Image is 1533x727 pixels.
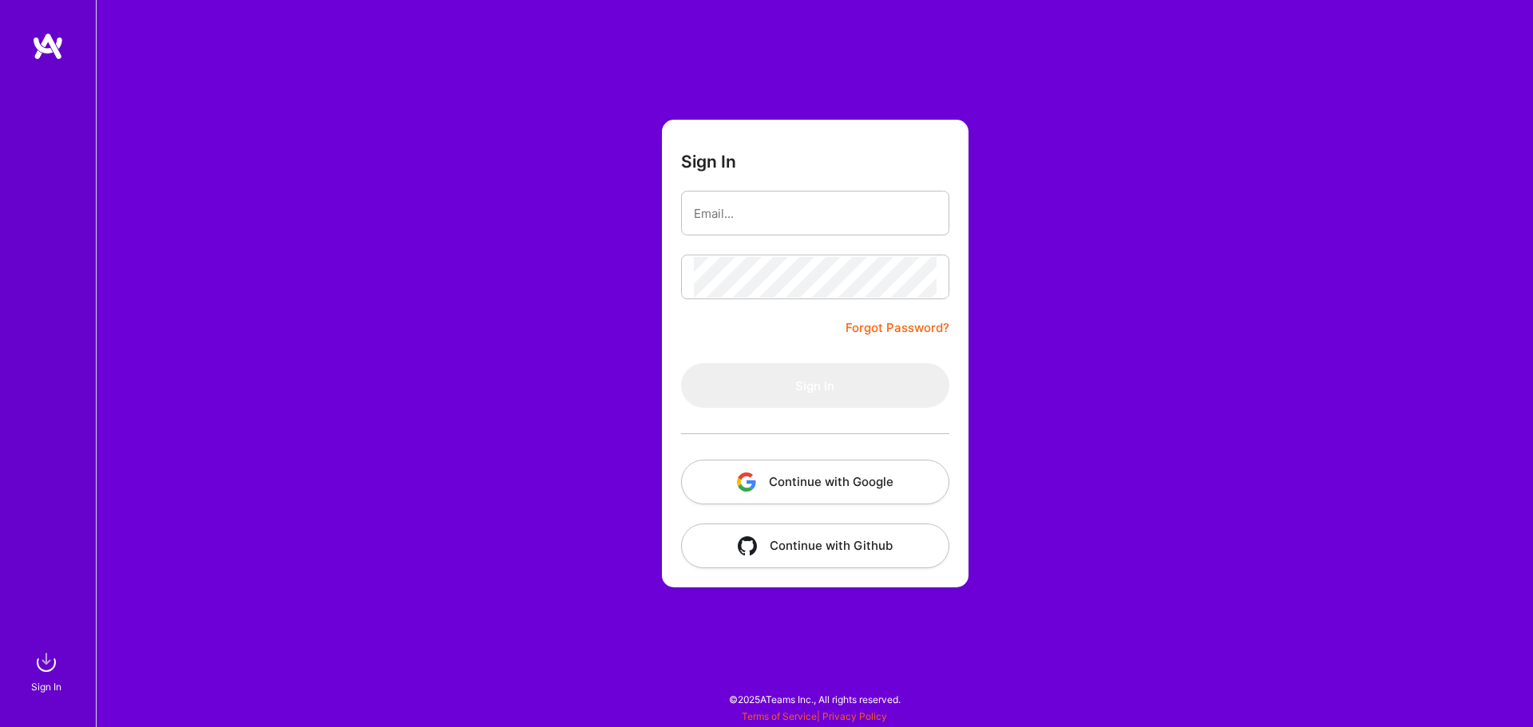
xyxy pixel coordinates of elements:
[846,318,949,338] a: Forgot Password?
[34,646,62,695] a: sign inSign In
[742,710,817,722] a: Terms of Service
[737,472,756,492] img: icon
[742,710,887,722] span: |
[738,536,757,555] img: icon
[681,460,949,504] button: Continue with Google
[822,710,887,722] a: Privacy Policy
[681,152,736,172] h3: Sign In
[31,678,61,695] div: Sign In
[681,363,949,408] button: Sign In
[32,32,64,61] img: logo
[96,679,1533,719] div: © 2025 ATeams Inc., All rights reserved.
[30,646,62,678] img: sign in
[681,524,949,568] button: Continue with Github
[694,193,937,234] input: Email...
